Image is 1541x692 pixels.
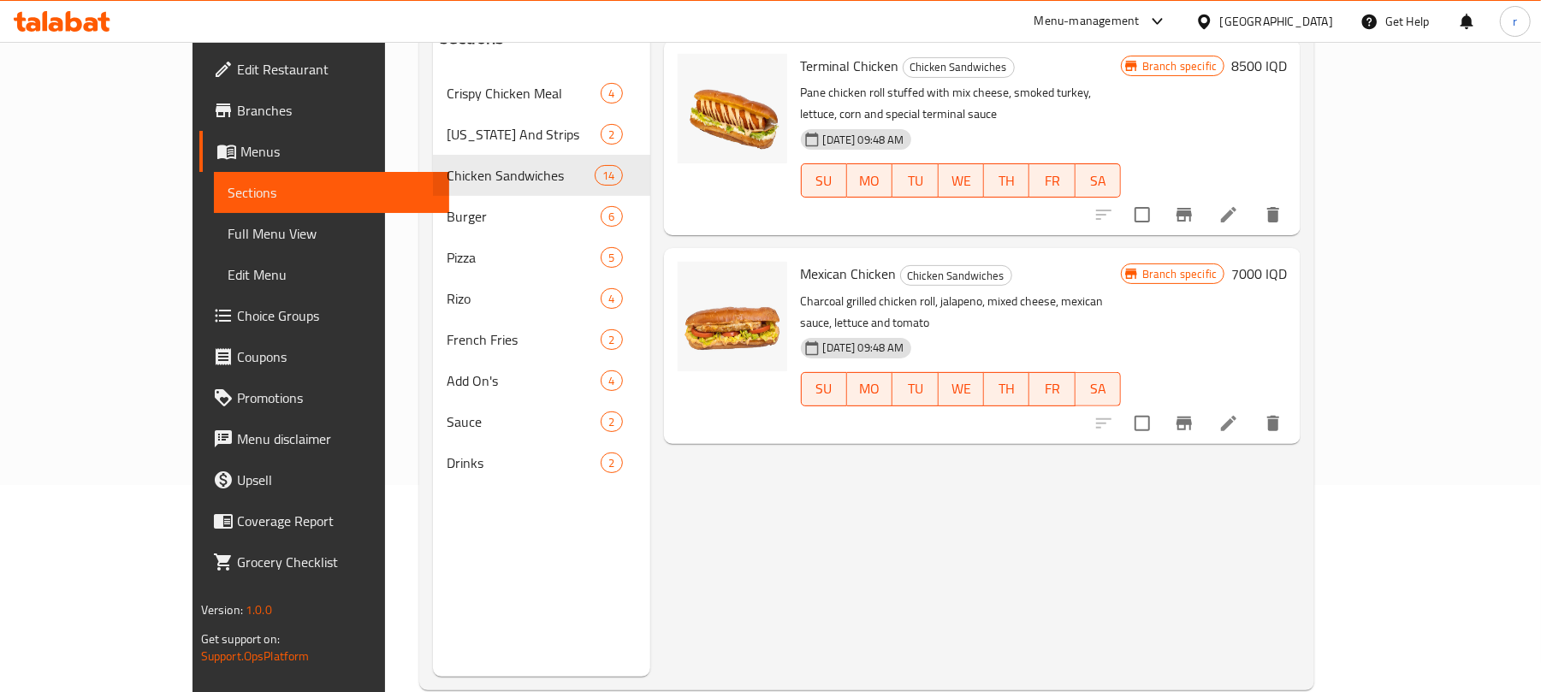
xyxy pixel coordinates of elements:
div: Drinks2 [433,442,650,483]
span: Coupons [237,346,436,367]
div: items [595,165,622,186]
button: Branch-specific-item [1164,403,1205,444]
button: TH [984,372,1029,406]
span: French Fries [447,329,601,350]
span: Mexican Chicken [801,261,897,287]
span: r [1513,12,1517,31]
button: delete [1253,194,1294,235]
a: Edit menu item [1218,204,1239,225]
a: Promotions [199,377,450,418]
span: SU [809,376,840,401]
span: Pizza [447,247,601,268]
span: Drinks [447,452,601,473]
span: 2 [602,127,621,143]
div: items [601,206,622,227]
span: Choice Groups [237,305,436,326]
span: 6 [602,209,621,225]
span: 2 [602,414,621,430]
div: Burger6 [433,196,650,237]
div: items [601,288,622,309]
span: 1.0.0 [246,599,272,621]
a: Coupons [199,336,450,377]
span: WE [945,169,977,193]
span: 4 [602,373,621,389]
a: Edit Menu [214,254,450,295]
div: French Fries2 [433,319,650,360]
div: [GEOGRAPHIC_DATA] [1220,12,1333,31]
span: SA [1082,169,1114,193]
div: Chicken Sandwiches [900,265,1012,286]
div: Kentucky And Strips [447,124,601,145]
span: Sauce [447,411,601,432]
button: FR [1029,372,1075,406]
span: Coverage Report [237,511,436,531]
a: Sections [214,172,450,213]
span: Add On's [447,370,601,391]
button: MO [847,163,892,198]
span: 4 [602,86,621,102]
span: 4 [602,291,621,307]
span: Version: [201,599,243,621]
div: Chicken Sandwiches14 [433,155,650,196]
div: Sauce2 [433,401,650,442]
button: WE [939,163,984,198]
span: Select to update [1124,405,1160,441]
div: Pizza5 [433,237,650,278]
button: FR [1029,163,1075,198]
span: MO [854,169,886,193]
div: Add On's4 [433,360,650,401]
span: FR [1036,376,1068,401]
img: Terminal Chicken [678,54,787,163]
span: 14 [596,168,621,184]
p: Pane chicken roll stuffed with mix cheese, smoked turkey, lettuce, corn and special terminal sauce [801,82,1121,125]
div: Crispy Chicken Meal4 [433,73,650,114]
span: Grocery Checklist [237,552,436,572]
div: Rizo4 [433,278,650,319]
span: Crispy Chicken Meal [447,83,601,104]
div: Menu-management [1034,11,1140,32]
span: TU [899,169,931,193]
a: Menu disclaimer [199,418,450,459]
span: [US_STATE] And Strips [447,124,601,145]
div: Chicken Sandwiches [903,57,1015,78]
div: Chicken Sandwiches [447,165,595,186]
span: Promotions [237,387,436,408]
button: WE [939,372,984,406]
span: Menu disclaimer [237,429,436,449]
p: Charcoal grilled chicken roll, jalapeno, mixed cheese, mexican sauce, lettuce and tomato [801,291,1121,334]
button: Branch-specific-item [1164,194,1205,235]
span: Chicken Sandwiches [901,266,1011,286]
button: SU [801,372,847,406]
span: [DATE] 09:48 AM [816,132,911,148]
span: Full Menu View [228,223,436,244]
button: delete [1253,403,1294,444]
span: 5 [602,250,621,266]
div: items [601,452,622,473]
span: TU [899,376,931,401]
a: Edit menu item [1218,413,1239,434]
div: [US_STATE] And Strips2 [433,114,650,155]
button: TU [892,372,938,406]
a: Choice Groups [199,295,450,336]
span: Edit Restaurant [237,59,436,80]
span: Rizo [447,288,601,309]
a: Full Menu View [214,213,450,254]
span: Sections [228,182,436,203]
span: Upsell [237,470,436,490]
a: Grocery Checklist [199,541,450,583]
span: SU [809,169,840,193]
span: MO [854,376,886,401]
span: 2 [602,332,621,348]
a: Support.OpsPlatform [201,645,310,667]
div: Burger [447,206,601,227]
span: TH [991,169,1022,193]
div: items [601,83,622,104]
span: WE [945,376,977,401]
div: items [601,370,622,391]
